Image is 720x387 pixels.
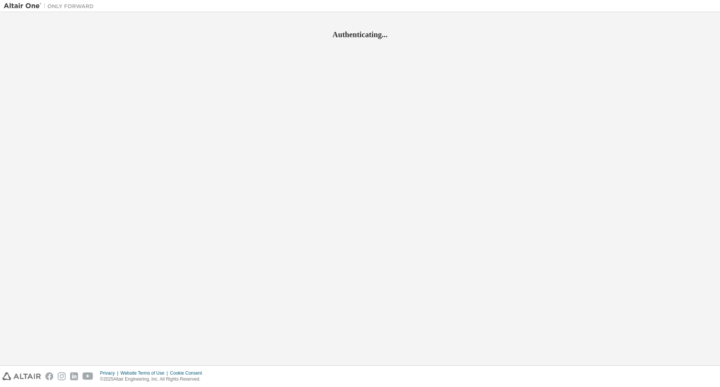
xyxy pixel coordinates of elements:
img: facebook.svg [45,372,53,380]
img: linkedin.svg [70,372,78,380]
div: Privacy [100,370,120,376]
img: altair_logo.svg [2,372,41,380]
p: © 2025 Altair Engineering, Inc. All Rights Reserved. [100,376,207,382]
div: Website Terms of Use [120,370,170,376]
div: Cookie Consent [170,370,206,376]
img: youtube.svg [82,372,93,380]
img: Altair One [4,2,97,10]
h2: Authenticating... [4,30,716,39]
img: instagram.svg [58,372,66,380]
